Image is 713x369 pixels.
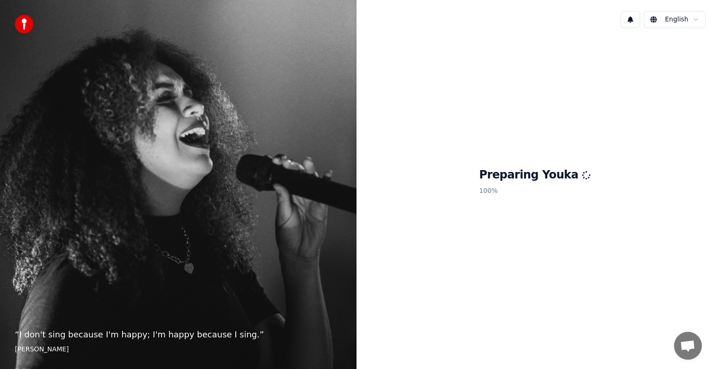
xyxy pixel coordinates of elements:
img: youka [15,15,33,33]
footer: [PERSON_NAME] [15,345,342,354]
a: Open chat [674,332,702,360]
p: 100 % [479,183,590,199]
h1: Preparing Youka [479,168,590,183]
p: “ I don't sing because I'm happy; I'm happy because I sing. ” [15,328,342,341]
